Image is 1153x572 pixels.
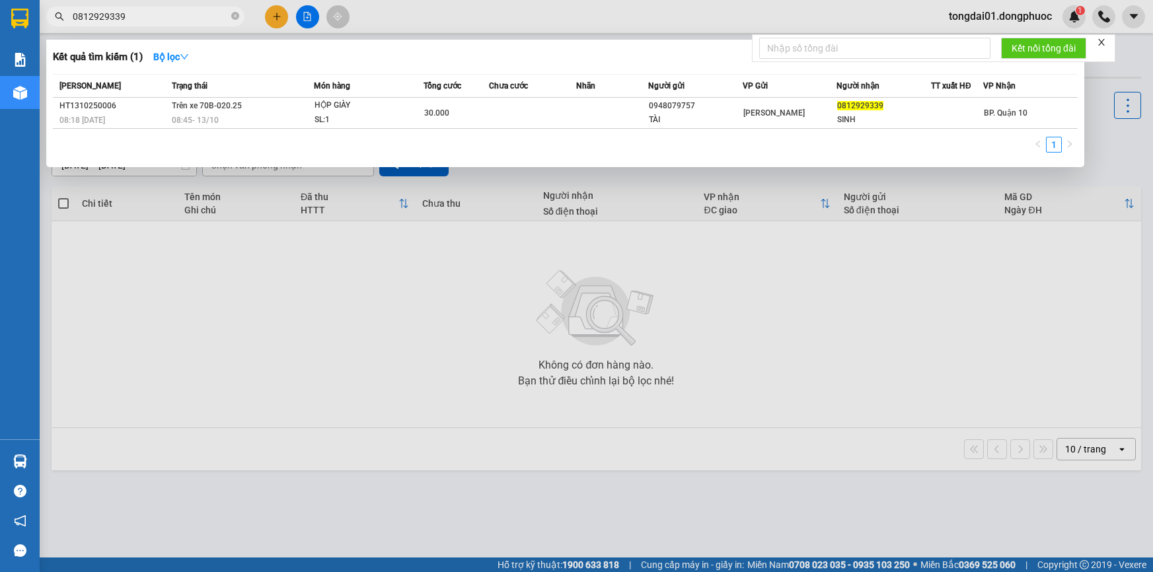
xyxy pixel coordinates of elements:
span: BP. Quận 10 [984,108,1027,118]
div: SL: 1 [315,113,414,127]
span: 0812929339 [837,101,883,110]
span: Trên xe 70B-020.25 [172,101,242,110]
span: VP Nhận [983,81,1016,90]
span: VP Gửi [743,81,768,90]
span: left [1034,140,1042,148]
span: 08:45 - 13/10 [172,116,219,125]
span: question-circle [14,485,26,497]
span: Món hàng [314,81,350,90]
div: HỘP GIÀY [315,98,414,113]
span: close [1097,38,1106,47]
span: 08:18 [DATE] [59,116,105,125]
span: Người gửi [648,81,685,90]
span: [PERSON_NAME] [59,81,121,90]
span: message [14,544,26,557]
span: Trạng thái [172,81,207,90]
span: close-circle [231,12,239,20]
button: left [1030,137,1046,153]
span: Chưa cước [489,81,528,90]
button: right [1062,137,1078,153]
img: solution-icon [13,53,27,67]
span: notification [14,515,26,527]
span: search [55,12,64,21]
span: TT xuất HĐ [931,81,971,90]
strong: Bộ lọc [153,52,189,62]
button: Bộ lọcdown [143,46,200,67]
button: Kết nối tổng đài [1001,38,1086,59]
div: SINH [837,113,930,127]
div: TÀI [649,113,742,127]
li: Previous Page [1030,137,1046,153]
li: 1 [1046,137,1062,153]
span: [PERSON_NAME] [743,108,805,118]
img: warehouse-icon [13,454,27,468]
a: 1 [1047,137,1061,152]
span: Tổng cước [424,81,461,90]
span: down [180,52,189,61]
span: close-circle [231,11,239,23]
div: HT1310250006 [59,99,168,113]
h3: Kết quả tìm kiếm ( 1 ) [53,50,143,64]
span: right [1066,140,1074,148]
img: logo-vxr [11,9,28,28]
div: 0948079757 [649,99,742,113]
img: warehouse-icon [13,86,27,100]
li: Next Page [1062,137,1078,153]
span: Nhãn [576,81,595,90]
span: Người nhận [837,81,879,90]
input: Nhập số tổng đài [759,38,990,59]
span: Kết nối tổng đài [1012,41,1076,55]
span: 30.000 [424,108,449,118]
input: Tìm tên, số ĐT hoặc mã đơn [73,9,229,24]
